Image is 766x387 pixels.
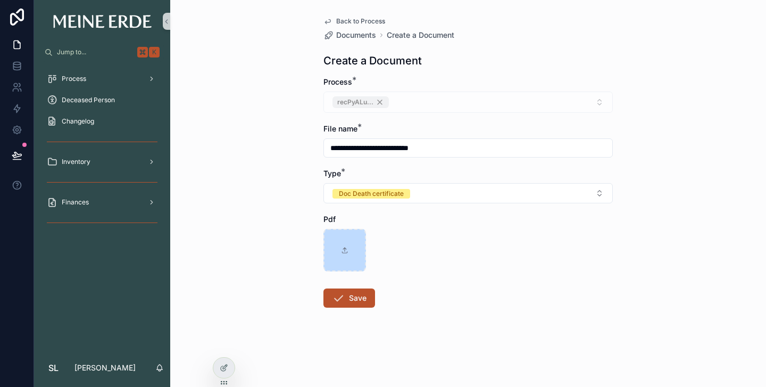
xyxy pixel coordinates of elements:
[62,158,90,166] span: Inventory
[62,75,86,83] span: Process
[323,169,341,178] span: Type
[40,112,164,131] a: Changelog
[53,15,152,28] img: App logo
[62,96,115,104] span: Deceased Person
[62,198,89,207] span: Finances
[40,152,164,171] a: Inventory
[34,62,170,245] div: scrollable content
[336,17,385,26] span: Back to Process
[323,215,336,224] span: Pdf
[323,17,385,26] a: Back to Process
[40,69,164,88] a: Process
[323,77,352,86] span: Process
[323,124,357,133] span: File name
[339,189,404,199] div: Doc Death certificate
[323,30,376,40] a: Documents
[323,53,422,68] h1: Create a Document
[1,51,20,70] iframe: Spotlight
[57,48,133,56] span: Jump to...
[40,43,164,62] button: Jump to...K
[40,90,164,110] a: Deceased Person
[150,48,159,56] span: K
[323,183,613,203] button: Select Button
[323,289,375,308] button: Save
[40,193,164,212] a: Finances
[387,30,454,40] a: Create a Document
[62,117,94,126] span: Changelog
[74,363,136,373] p: [PERSON_NAME]
[336,30,376,40] span: Documents
[48,361,59,374] span: SL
